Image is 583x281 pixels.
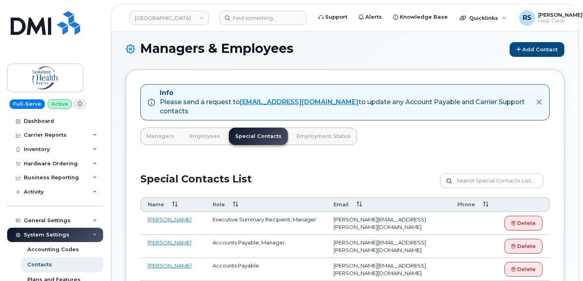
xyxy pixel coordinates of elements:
td: Accounts Payable, Manager [205,235,326,258]
a: Managers [140,128,181,145]
a: Special Contacts [229,128,288,145]
span: RS [523,13,531,23]
a: [PERSON_NAME] [148,262,192,269]
td: Accounts Payable [205,258,326,281]
td: [PERSON_NAME][EMAIL_ADDRESS][PERSON_NAME][DOMAIN_NAME] [326,258,450,281]
span: Support [325,13,347,21]
a: Add Contact [510,42,564,57]
td: Executive Summary Recipient, Manager [205,212,326,235]
strong: Info [160,89,173,97]
span: Knowledge Base [400,13,448,21]
a: Delete [504,216,543,231]
a: Alerts [353,9,387,25]
a: Delete [504,262,543,277]
a: [PERSON_NAME] [148,239,192,246]
th: Role: activate to sort column ascending [205,197,326,212]
input: Find something... [219,11,307,25]
span: Alerts [365,13,382,21]
h1: Managers & Employees [126,41,564,57]
a: [PERSON_NAME] [148,216,192,223]
td: [PERSON_NAME][EMAIL_ADDRESS][PERSON_NAME][DOMAIN_NAME] [326,212,450,235]
a: Employment Status [290,128,357,145]
a: [EMAIL_ADDRESS][DOMAIN_NAME] [240,98,359,106]
a: Saskatoon Health Region [130,11,209,25]
a: Knowledge Base [387,9,453,25]
th: Email: activate to sort column ascending [326,197,450,212]
a: Support [313,9,353,25]
h2: Special Contacts List [140,174,252,197]
span: [PERSON_NAME] [538,12,583,18]
iframe: Messenger Launcher [548,246,577,275]
div: Please send a request to to update any Account Payable and Carrier Support contacts [160,98,529,116]
th: Phone: activate to sort column ascending [450,197,496,212]
span: Help Desk [538,18,583,24]
div: Quicklinks [454,10,512,26]
a: Employees [183,128,226,145]
span: Quicklinks [469,15,498,21]
td: [PERSON_NAME][EMAIL_ADDRESS][PERSON_NAME][DOMAIN_NAME] [326,235,450,258]
a: Delete [504,239,543,254]
th: Name: activate to sort column ascending [140,197,205,212]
